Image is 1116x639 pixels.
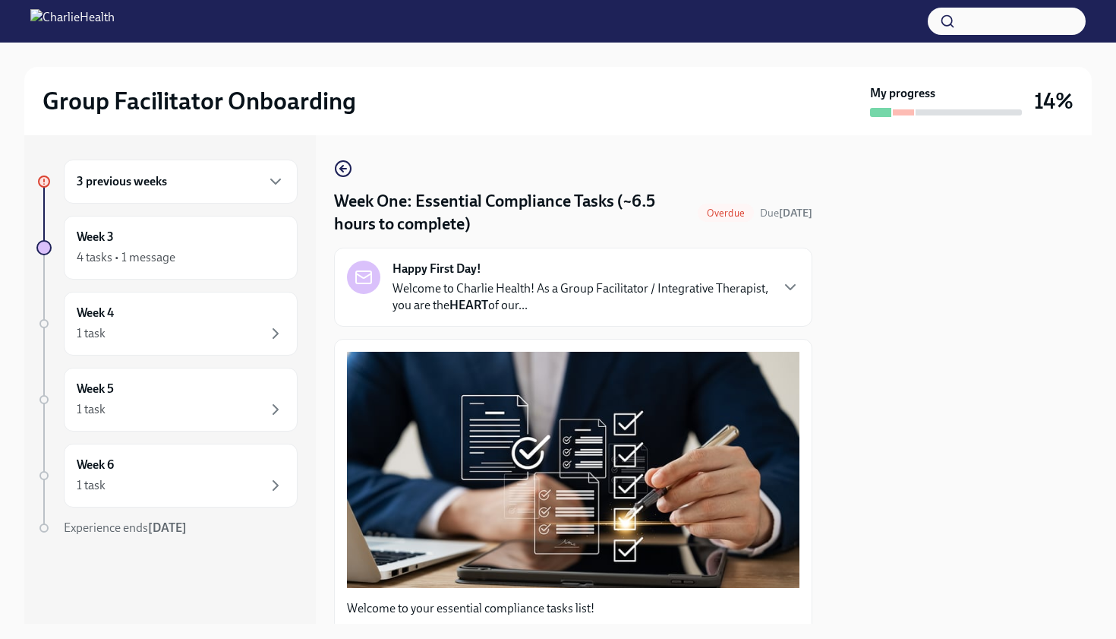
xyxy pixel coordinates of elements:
[77,325,106,342] div: 1 task
[77,457,114,473] h6: Week 6
[1034,87,1073,115] h3: 14%
[77,305,114,321] h6: Week 4
[870,85,935,102] strong: My progress
[347,352,799,588] button: Zoom image
[36,292,298,356] a: Week 41 task
[779,207,812,220] strong: [DATE]
[760,207,812,220] span: Due
[392,280,769,314] p: Welcome to Charlie Health! As a Group Facilitator / Integrative Therapist, you are the of our...
[392,261,481,277] strong: Happy First Day!
[77,381,114,397] h6: Week 5
[698,207,754,219] span: Overdue
[334,190,692,236] h4: Week One: Essential Compliance Tasks (~6.5 hours to complete)
[77,477,106,494] div: 1 task
[77,173,167,190] h6: 3 previous weeks
[64,160,298,204] div: 3 previous weeks
[77,401,106,418] div: 1 task
[36,444,298,508] a: Week 61 task
[77,229,114,245] h6: Week 3
[36,216,298,280] a: Week 34 tasks • 1 message
[347,600,799,617] p: Welcome to your essential compliance tasks list!
[64,520,187,535] span: Experience ends
[148,520,187,535] strong: [DATE]
[43,86,356,116] h2: Group Facilitator Onboarding
[449,298,488,312] strong: HEART
[36,368,298,432] a: Week 51 task
[760,206,812,220] span: August 25th, 2025 09:00
[30,9,115,33] img: CharlieHealth
[77,249,175,266] div: 4 tasks • 1 message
